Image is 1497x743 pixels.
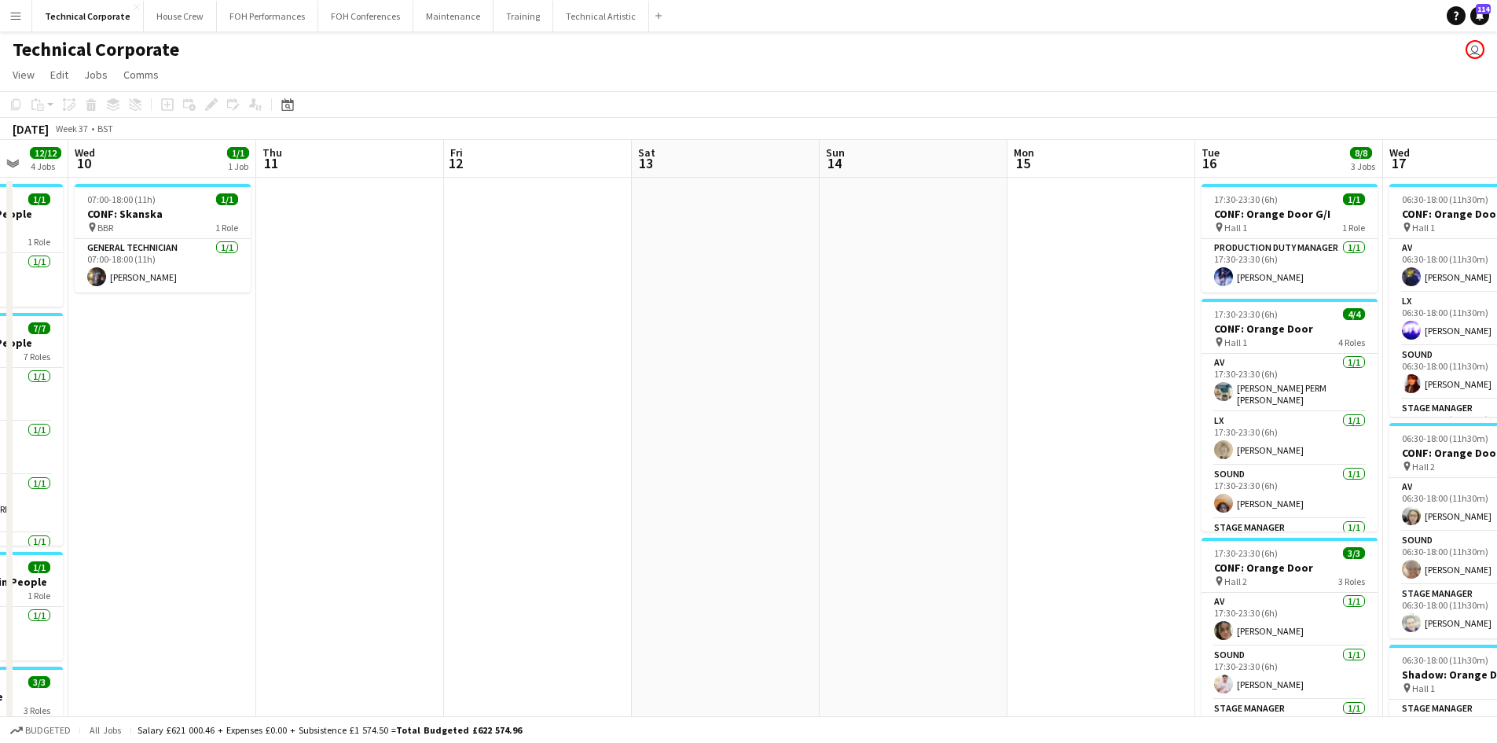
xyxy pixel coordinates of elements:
a: Edit [44,64,75,85]
div: 3 Jobs [1351,160,1375,172]
span: 15 [1011,154,1034,172]
span: Sat [638,145,655,160]
span: 114 [1476,4,1491,14]
span: Wed [75,145,95,160]
h3: CONF: Orange Door [1202,561,1378,575]
app-job-card: 07:00-18:00 (11h)1/1CONF: Skanska BBR1 RoleGeneral Technician1/107:00-18:00 (11h)[PERSON_NAME] [75,184,251,292]
app-card-role: Sound1/117:30-23:30 (6h)[PERSON_NAME] [1202,646,1378,700]
span: Tue [1202,145,1220,160]
span: All jobs [86,724,124,736]
span: Wed [1389,145,1410,160]
h3: CONF: Orange Door G/I [1202,207,1378,221]
span: 1/1 [1343,193,1365,205]
span: Fri [450,145,463,160]
span: BBR [97,222,113,234]
span: Thu [262,145,282,160]
h3: CONF: Skanska [75,207,251,221]
button: FOH Conferences [318,1,413,31]
span: 17:30-23:30 (6h) [1214,193,1278,205]
span: 14 [824,154,845,172]
span: 12 [448,154,463,172]
span: 06:30-18:00 (11h30m) [1402,193,1488,205]
span: 7 Roles [24,351,50,362]
span: 1 Role [1342,222,1365,234]
app-card-role: Production Duty Manager1/117:30-23:30 (6h)[PERSON_NAME] [1202,239,1378,292]
span: 13 [636,154,655,172]
span: 4 Roles [1338,337,1365,348]
span: Hall 1 [1412,222,1435,234]
span: View [13,68,35,82]
button: House Crew [144,1,217,31]
span: 1/1 [28,193,50,205]
div: [DATE] [13,121,49,137]
span: Budgeted [25,725,71,736]
app-job-card: 17:30-23:30 (6h)4/4CONF: Orange Door Hall 14 RolesAV1/117:30-23:30 (6h)[PERSON_NAME] PERM [PERSON... [1202,299,1378,532]
span: 7/7 [28,322,50,334]
button: Training [493,1,553,31]
span: 17:30-23:30 (6h) [1214,547,1278,559]
app-user-avatar: Abby Hubbard [1466,40,1484,59]
button: Technical Corporate [32,1,144,31]
app-card-role: Stage Manager1/1 [1202,519,1378,572]
button: Budgeted [8,722,73,739]
span: 10 [72,154,95,172]
span: Hall 2 [1224,576,1247,587]
h1: Technical Corporate [13,38,179,61]
span: 12/12 [30,147,61,159]
div: 4 Jobs [31,160,61,172]
span: 17 [1387,154,1410,172]
span: Edit [50,68,68,82]
app-card-role: Sound1/117:30-23:30 (6h)[PERSON_NAME] [1202,465,1378,519]
div: Salary £621 000.46 + Expenses £0.00 + Subsistence £1 574.50 = [138,724,522,736]
button: Technical Artistic [553,1,649,31]
span: 06:30-18:00 (11h30m) [1402,432,1488,444]
span: Mon [1014,145,1034,160]
span: Hall 1 [1224,222,1247,234]
span: 3/3 [1343,547,1365,559]
span: 1 Role [28,236,50,248]
span: Sun [826,145,845,160]
app-card-role: General Technician1/107:00-18:00 (11h)[PERSON_NAME] [75,239,251,292]
button: Maintenance [413,1,493,31]
span: 1/1 [216,193,238,205]
span: 1/1 [227,147,249,159]
span: 4/4 [1343,308,1365,320]
span: 11 [260,154,282,172]
span: Comms [123,68,159,82]
span: 3 Roles [24,704,50,716]
span: 16 [1199,154,1220,172]
span: 17:30-23:30 (6h) [1214,308,1278,320]
a: 114 [1470,6,1489,25]
span: 07:00-18:00 (11h) [87,193,156,205]
span: 1 Role [215,222,238,234]
span: Hall 2 [1412,461,1435,473]
span: Jobs [84,68,108,82]
button: FOH Performances [217,1,318,31]
span: 3/3 [28,676,50,688]
a: Jobs [78,64,114,85]
span: 1 Role [28,590,50,601]
div: 1 Job [228,160,248,172]
span: 3 Roles [1338,576,1365,587]
span: Hall 1 [1412,682,1435,694]
span: Week 37 [52,123,91,134]
span: 1/1 [28,561,50,573]
app-job-card: 17:30-23:30 (6h)1/1CONF: Orange Door G/I Hall 11 RoleProduction Duty Manager1/117:30-23:30 (6h)[P... [1202,184,1378,292]
span: Total Budgeted £622 574.96 [396,724,522,736]
span: 8/8 [1350,147,1372,159]
span: 06:30-18:00 (11h30m) [1402,654,1488,666]
app-card-role: AV1/117:30-23:30 (6h)[PERSON_NAME] PERM [PERSON_NAME] [1202,354,1378,412]
span: Hall 1 [1224,337,1247,348]
a: Comms [117,64,165,85]
a: View [6,64,41,85]
div: BST [97,123,113,134]
h3: CONF: Orange Door [1202,322,1378,336]
app-card-role: LX1/117:30-23:30 (6h)[PERSON_NAME] [1202,412,1378,465]
app-card-role: AV1/117:30-23:30 (6h)[PERSON_NAME] [1202,593,1378,646]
